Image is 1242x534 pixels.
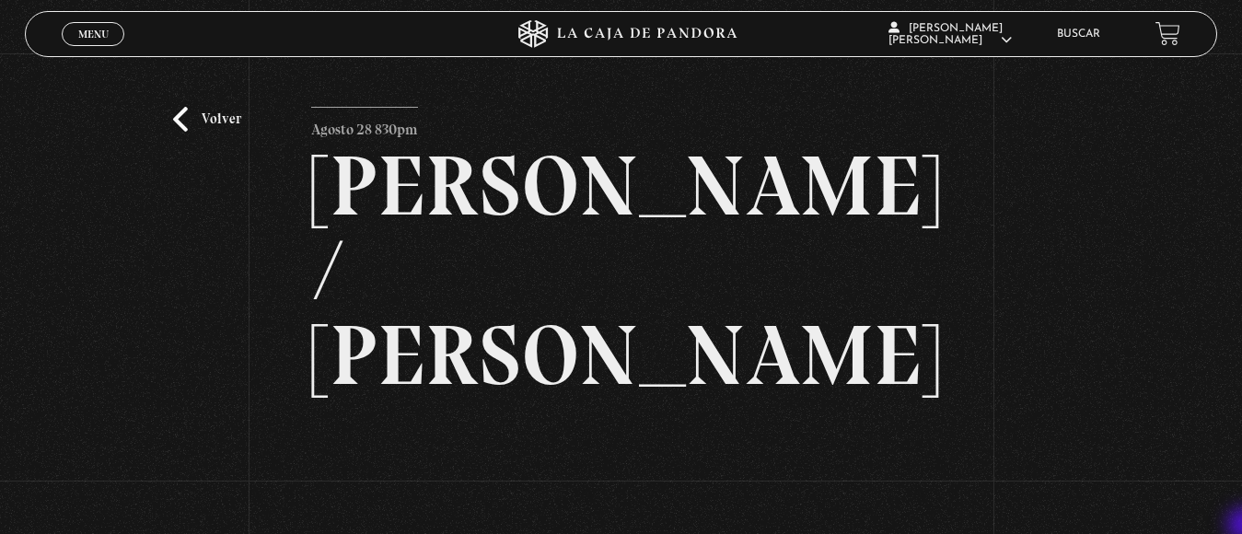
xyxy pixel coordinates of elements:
[1155,21,1180,46] a: View your shopping cart
[311,144,931,398] h2: [PERSON_NAME] / [PERSON_NAME]
[311,107,418,144] p: Agosto 28 830pm
[72,43,115,56] span: Cerrar
[1057,29,1100,40] a: Buscar
[888,23,1012,46] span: [PERSON_NAME] [PERSON_NAME]
[78,29,109,40] span: Menu
[173,107,241,132] a: Volver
